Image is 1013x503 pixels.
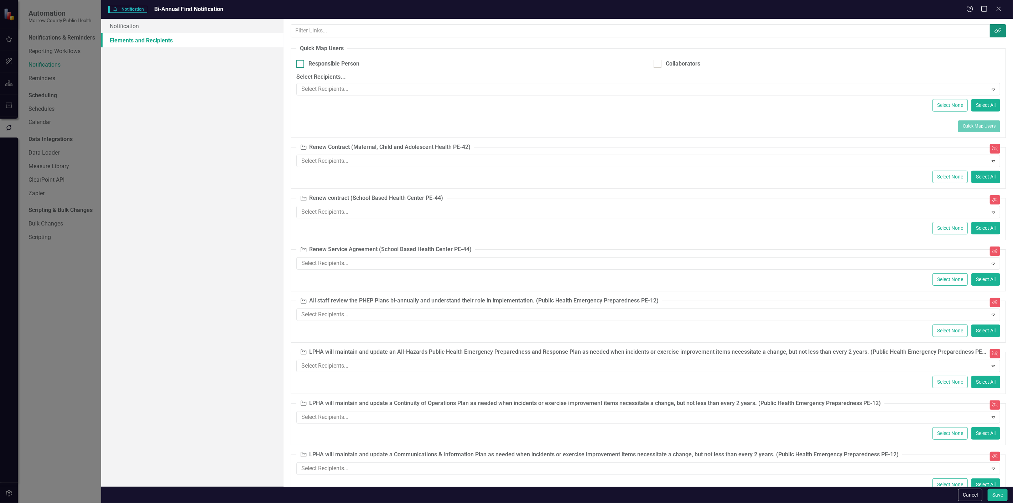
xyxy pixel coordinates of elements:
[309,348,988,356] div: LPHA will maintain and update an All-Hazards Public Health Emergency Preparedness and Response Pl...
[971,376,1000,388] button: Select All
[101,33,284,47] a: Elements and Recipients
[971,325,1000,337] button: Select All
[666,60,700,68] div: Collaborators
[971,99,1000,112] button: Select All
[296,45,347,53] legend: Quick Map Users
[309,194,443,202] div: Renew contract (School Based Health Center PE-44)
[291,24,990,37] input: Filter Links...
[933,427,968,440] button: Select None
[933,478,968,491] button: Select None
[971,478,1000,491] button: Select All
[971,273,1000,286] button: Select All
[309,143,471,151] div: Renew Contract (Maternal, Child and Adolescent Health PE-42)
[309,245,472,254] div: Renew Service Agreement (School Based Health Center PE-44)
[101,19,284,33] a: Notification
[309,297,659,305] div: All staff review the PHEP Plans bi-annually and understand their role in implementation. (Public ...
[108,6,147,13] span: Notification
[933,99,968,112] button: Select None
[933,273,968,286] button: Select None
[933,171,968,183] button: Select None
[933,222,968,234] button: Select None
[296,73,1000,81] label: Select Recipients...
[933,376,968,388] button: Select None
[971,222,1000,234] button: Select All
[933,325,968,337] button: Select None
[154,6,223,12] span: Bi-Annual First Notification
[988,489,1008,501] button: Save
[971,427,1000,440] button: Select All
[308,60,359,68] div: Responsible Person
[971,171,1000,183] button: Select All
[309,399,881,408] div: LPHA will maintain and update a Continuity of Operations Plan as needed when incidents or exercis...
[958,120,1000,132] button: Quick Map Users
[958,489,982,501] button: Cancel
[309,451,899,459] div: LPHA will maintain and update a Communications & Information Plan as needed when incidents or exe...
